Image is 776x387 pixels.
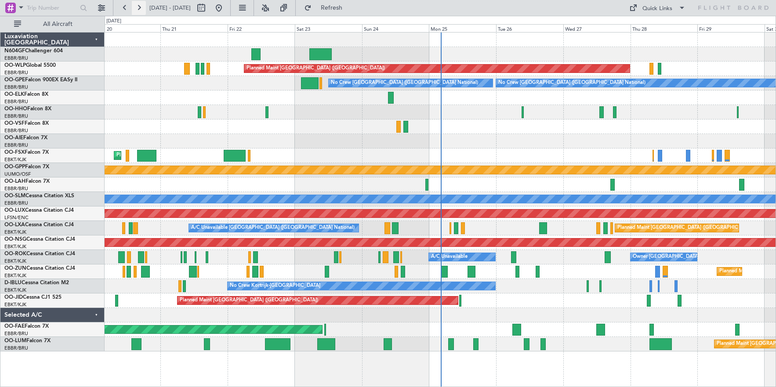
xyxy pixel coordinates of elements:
[191,221,355,235] div: A/C Unavailable [GEOGRAPHIC_DATA] ([GEOGRAPHIC_DATA] National)
[4,77,25,83] span: OO-GPE
[116,149,219,162] div: Planned Maint Kortrijk-[GEOGRAPHIC_DATA]
[4,266,75,271] a: OO-ZUNCessna Citation CJ4
[4,164,25,170] span: OO-GPP
[4,251,26,257] span: OO-ROK
[362,24,429,32] div: Sun 24
[4,295,23,300] span: OO-JID
[4,193,74,199] a: OO-SLMCessna Citation XLS
[4,63,26,68] span: OO-WLP
[4,345,28,351] a: EBBR/BRU
[23,21,93,27] span: All Aircraft
[431,250,468,264] div: A/C Unavailable
[4,135,23,141] span: OO-AIE
[429,24,496,32] div: Mon 25
[4,280,69,286] a: D-IBLUCessna Citation M2
[4,324,49,329] a: OO-FAEFalcon 7X
[160,24,228,32] div: Thu 21
[4,295,62,300] a: OO-JIDCessna CJ1 525
[27,1,77,14] input: Trip Number
[4,214,29,221] a: LFSN/ENC
[697,24,765,32] div: Fri 29
[4,121,49,126] a: OO-VSFFalcon 8X
[4,48,25,54] span: N604GF
[4,266,26,271] span: OO-ZUN
[230,279,320,293] div: No Crew Kortrijk-[GEOGRAPHIC_DATA]
[4,84,28,90] a: EBBR/BRU
[4,324,25,329] span: OO-FAE
[4,150,25,155] span: OO-FSX
[331,76,478,90] div: No Crew [GEOGRAPHIC_DATA] ([GEOGRAPHIC_DATA] National)
[4,200,28,206] a: EBBR/BRU
[4,77,77,83] a: OO-GPEFalcon 900EX EASy II
[4,113,28,119] a: EBBR/BRU
[4,179,50,184] a: OO-LAHFalcon 7X
[4,156,26,163] a: EBKT/KJK
[4,92,48,97] a: OO-ELKFalcon 8X
[313,5,350,11] span: Refresh
[106,18,121,25] div: [DATE]
[4,251,75,257] a: OO-ROKCessna Citation CJ4
[4,330,28,337] a: EBBR/BRU
[4,208,74,213] a: OO-LUXCessna Citation CJ4
[4,92,24,97] span: OO-ELK
[247,62,385,75] div: Planned Maint [GEOGRAPHIC_DATA] ([GEOGRAPHIC_DATA])
[4,135,47,141] a: OO-AIEFalcon 7X
[149,4,191,12] span: [DATE] - [DATE]
[4,237,75,242] a: OO-NSGCessna Citation CJ4
[228,24,295,32] div: Fri 22
[295,24,362,32] div: Sat 23
[4,150,49,155] a: OO-FSXFalcon 7X
[625,1,690,15] button: Quick Links
[4,55,28,61] a: EBBR/BRU
[631,24,698,32] div: Thu 28
[4,222,25,228] span: OO-LXA
[563,24,631,32] div: Wed 27
[4,243,26,250] a: EBKT/KJK
[4,106,27,112] span: OO-HHO
[4,164,49,170] a: OO-GPPFalcon 7X
[4,185,28,192] a: EBBR/BRU
[642,4,672,13] div: Quick Links
[4,106,51,112] a: OO-HHOFalcon 8X
[4,63,56,68] a: OO-WLPGlobal 5500
[4,142,28,148] a: EBBR/BRU
[4,237,26,242] span: OO-NSG
[4,338,26,344] span: OO-LUM
[633,250,751,264] div: Owner [GEOGRAPHIC_DATA]-[GEOGRAPHIC_DATA]
[4,98,28,105] a: EBBR/BRU
[4,193,25,199] span: OO-SLM
[4,229,26,235] a: EBKT/KJK
[4,301,26,308] a: EBKT/KJK
[180,294,318,307] div: Planned Maint [GEOGRAPHIC_DATA] ([GEOGRAPHIC_DATA])
[4,179,25,184] span: OO-LAH
[4,222,74,228] a: OO-LXACessna Citation CJ4
[4,338,51,344] a: OO-LUMFalcon 7X
[4,69,28,76] a: EBBR/BRU
[4,171,31,177] a: UUMO/OSF
[4,48,63,54] a: N604GFChallenger 604
[4,208,25,213] span: OO-LUX
[4,272,26,279] a: EBKT/KJK
[496,24,563,32] div: Tue 26
[4,121,25,126] span: OO-VSF
[300,1,353,15] button: Refresh
[94,24,161,32] div: Wed 20
[4,127,28,134] a: EBBR/BRU
[10,17,95,31] button: All Aircraft
[4,280,22,286] span: D-IBLU
[4,258,26,264] a: EBKT/KJK
[498,76,645,90] div: No Crew [GEOGRAPHIC_DATA] ([GEOGRAPHIC_DATA] National)
[4,287,26,293] a: EBKT/KJK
